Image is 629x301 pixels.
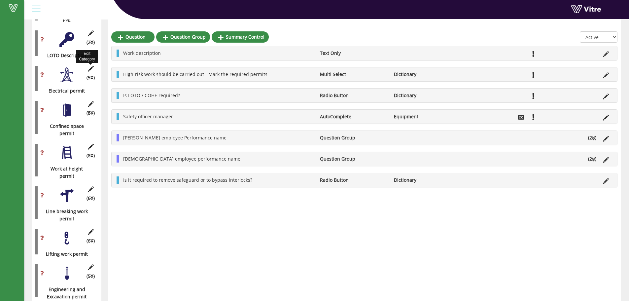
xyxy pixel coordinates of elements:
[391,92,465,99] li: Dictionary
[123,113,173,120] span: Safety officer manager
[156,31,210,43] a: Question Group
[35,17,93,24] div: PPE
[585,134,600,141] li: (2 )
[87,273,95,280] span: (5 )
[76,50,98,63] div: Edit Category
[87,74,95,81] span: (5 )
[317,92,391,99] li: Radio Button
[317,113,391,120] li: AutoComplete
[391,113,465,120] li: Equipment
[391,176,465,184] li: Dictionary
[87,39,95,46] span: (2 )
[35,286,93,300] div: Engineering and Excavation permit
[317,176,391,184] li: Radio Button
[123,92,180,98] span: Is LOTO / COHE required?
[123,134,227,141] span: [PERSON_NAME] employee Performance name
[123,156,240,162] span: [DEMOGRAPHIC_DATA] employee performance name
[317,134,391,141] li: Question Group
[35,87,93,94] div: Electrical permit
[212,31,269,43] a: Summary Control
[123,50,161,56] span: Work description
[35,123,93,137] div: Confined space permit
[35,250,93,258] div: Lifting work permit
[35,208,93,222] div: Line breaking work permit
[87,237,95,245] span: (6 )
[35,52,93,59] div: LOTO Description
[585,155,600,163] li: (2 )
[123,71,267,77] span: High-risk work should be carried out - Mark the required permits
[317,155,391,163] li: Question Group
[87,152,95,159] span: (8 )
[87,195,95,202] span: (6 )
[87,109,95,117] span: (8 )
[123,177,252,183] span: Is it required to remove safeguard or to bypass interlocks?
[317,71,391,78] li: Multi Select
[391,71,465,78] li: Dictionary
[35,165,93,180] div: Work at height permit
[317,50,391,57] li: Text Only
[111,31,155,43] a: Question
